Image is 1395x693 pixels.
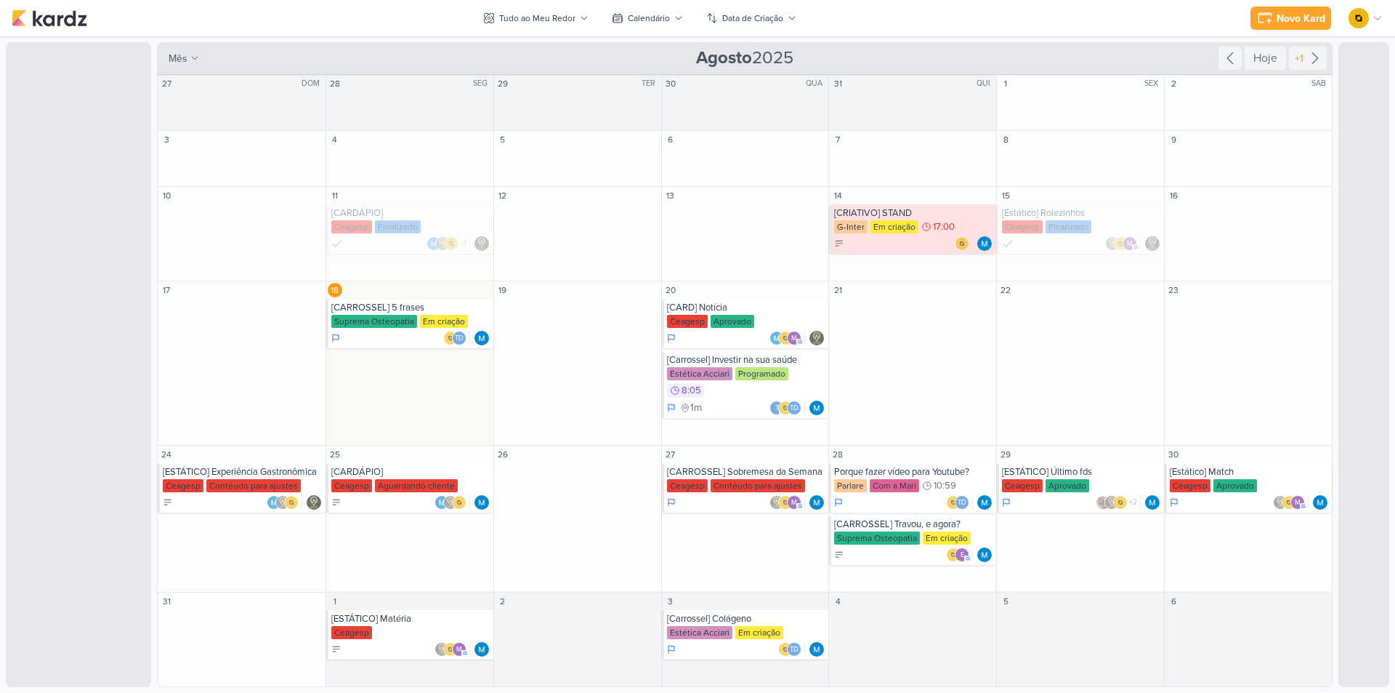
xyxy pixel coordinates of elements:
div: Thais de carvalho [452,331,466,345]
div: 9 [1166,132,1181,147]
div: Thais de carvalho [787,642,801,657]
div: 23 [1166,283,1181,297]
div: Colaboradores: Leviê Agência de Marketing Digital, IDBOX - Agência de Design, mlegnaioli@gmail.com [1273,495,1309,510]
img: IDBOX - Agência de Design [1282,495,1296,510]
img: Leviê Agência de Marketing Digital [1105,236,1120,251]
img: MARIANA MIRANDA [267,495,281,510]
div: Contéudo para ajustes [206,479,301,492]
img: MARIANA MIRANDA [474,495,489,510]
img: MARIANA MIRANDA [977,236,992,251]
div: +1 [1292,51,1306,66]
img: Leviê Agência de Marketing Digital [443,495,458,510]
div: Colaboradores: tatianeacciari@gmail.com, IDBOX - Agência de Design, Thais de carvalho [769,401,805,415]
img: IDBOX - Agência de Design [452,495,466,510]
div: 25 [328,447,342,462]
div: Porque fazer vídeo para Youtube? [834,466,993,478]
div: G-Inter [834,220,868,233]
div: Aprovado [1213,479,1257,492]
img: Leviê Agência de Marketing Digital [434,642,449,657]
div: 2 [496,594,510,609]
div: 2 [1166,76,1181,91]
div: mlegnaioli@gmail.com [1290,495,1305,510]
div: Em Andamento [331,332,340,344]
div: Em criação [420,315,468,328]
div: [ESTÁTICO] Experiência Gastronômica [163,466,323,478]
div: Ceagesp [331,626,372,639]
p: Td [958,500,966,507]
div: 27 [663,447,678,462]
div: Colaboradores: MARIANA MIRANDA, Leviê Agência de Marketing Digital, IDBOX - Agência de Design [434,495,470,510]
div: 13 [663,188,678,203]
div: Em criação [735,626,783,639]
img: IDBOX - Agência de Design [955,236,969,251]
img: IDBOX - Agência de Design [778,401,793,415]
div: Responsável: MARIANA MIRANDA [474,495,489,510]
img: Leviê Agência de Marketing Digital [809,331,824,345]
div: Em Andamento [1002,497,1011,508]
div: Responsável: MARIANA MIRANDA [474,331,489,345]
div: Ceagesp [667,479,708,492]
img: Sarah Violante [1096,495,1110,510]
img: MARIANA MIRANDA [474,331,489,345]
div: Responsável: Leviê Agência de Marketing Digital [307,495,321,510]
img: IDBOX - Agência de Design [444,236,458,251]
div: 24 [159,447,174,462]
img: MARIANA MIRANDA [769,331,784,345]
div: Colaboradores: Leviê Agência de Marketing Digital, IDBOX - Agência de Design, mlegnaioli@gmail.com [769,495,805,510]
div: SEX [1144,78,1162,89]
img: IDBOX - Agência de Design [1348,8,1369,28]
div: Finalizado [1002,236,1014,251]
span: mês [169,51,187,66]
div: Em Andamento [1170,497,1178,508]
div: QUA [806,78,827,89]
div: [CARDÁPIO] [331,207,490,219]
img: MARIANA MIRANDA [809,401,824,415]
div: Responsável: Leviê Agência de Marketing Digital [809,331,824,345]
p: m [456,646,462,654]
div: 3 [663,594,678,609]
p: Td [790,646,798,654]
span: +1 [458,238,466,249]
div: 29 [496,76,510,91]
div: [Carrossel] Colágeno [667,613,826,625]
img: Leviê Agência de Marketing Digital [1104,495,1119,510]
div: Colaboradores: MARIANA MIRANDA, Leviê Agência de Marketing Digital, IDBOX - Agência de Design [267,495,302,510]
p: t [775,405,779,412]
div: Suprema Osteopatia [834,532,920,545]
div: [CARROSSEL] 5 frases [331,302,490,313]
span: +2 [1128,497,1137,508]
img: IDBOX - Agência de Design [1114,236,1128,251]
div: Aguardando cliente [375,479,458,492]
div: Parlare [834,479,867,492]
div: Finalizado [375,220,421,233]
div: SAB [1311,78,1330,89]
div: Colaboradores: IDBOX - Agência de Design [955,236,973,251]
div: 31 [159,594,174,609]
div: [CARDÁPIO] [331,466,490,478]
div: 30 [1166,447,1181,462]
div: Responsável: Leviê Agência de Marketing Digital [1145,236,1160,251]
span: 17:00 [933,222,955,232]
div: Colaboradores: MARIANA MIRANDA, IDBOX - Agência de Design, mlegnaioli@gmail.com [769,331,805,345]
div: 11 [328,188,342,203]
img: Leviê Agência de Marketing Digital [769,495,784,510]
div: 7 [830,132,845,147]
img: IDBOX - Agência de Design [778,495,793,510]
div: QUI [976,78,995,89]
p: m [791,500,797,507]
div: 19 [496,283,510,297]
img: MARIANA MIRANDA [1313,495,1327,510]
p: m [791,335,797,343]
div: Novo Kard [1277,11,1325,26]
div: mlegnaioli@gmail.com [1123,236,1137,251]
img: MARIANA MIRANDA [434,495,449,510]
img: MARIANA MIRANDA [809,642,824,657]
img: IDBOX - Agência de Design [946,495,961,510]
div: A Fazer [834,550,844,560]
div: mlegnaioli@gmail.com [452,642,466,657]
p: m [1127,241,1133,248]
div: Ceagesp [1170,479,1210,492]
div: Com a Mari [870,479,919,492]
div: 4 [328,132,342,147]
div: Hoje [1245,47,1286,70]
